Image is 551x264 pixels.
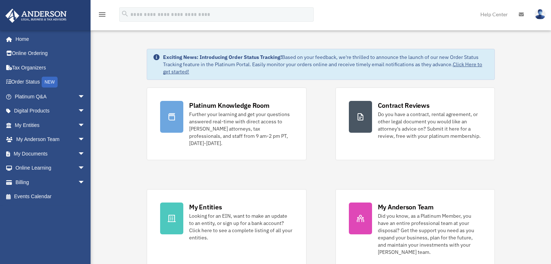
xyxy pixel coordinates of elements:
a: Contract Reviews Do you have a contract, rental agreement, or other legal document you would like... [335,88,495,160]
div: Further your learning and get your questions answered real-time with direct access to [PERSON_NAM... [189,111,293,147]
span: arrow_drop_down [78,161,92,176]
a: menu [98,13,107,19]
span: arrow_drop_down [78,118,92,133]
span: arrow_drop_down [78,175,92,190]
div: NEW [42,77,58,88]
span: arrow_drop_down [78,132,92,147]
a: Events Calendar [5,190,96,204]
div: Did you know, as a Platinum Member, you have an entire professional team at your disposal? Get th... [378,212,481,256]
img: User Pic [535,9,546,20]
a: Billingarrow_drop_down [5,175,96,190]
a: Home [5,32,92,46]
div: Do you have a contract, rental agreement, or other legal document you would like an attorney's ad... [378,111,481,140]
a: Platinum Knowledge Room Further your learning and get your questions answered real-time with dire... [147,88,306,160]
div: My Entities [189,203,222,212]
img: Anderson Advisors Platinum Portal [3,9,69,23]
div: My Anderson Team [378,203,434,212]
i: search [121,10,129,18]
span: arrow_drop_down [78,104,92,119]
span: arrow_drop_down [78,89,92,104]
div: Platinum Knowledge Room [189,101,270,110]
div: Contract Reviews [378,101,430,110]
a: Digital Productsarrow_drop_down [5,104,96,118]
a: My Documentsarrow_drop_down [5,146,96,161]
a: Click Here to get started! [163,61,482,75]
i: menu [98,10,107,19]
a: Online Ordering [5,46,96,61]
a: Online Learningarrow_drop_down [5,161,96,175]
strong: Exciting News: Introducing Order Status Tracking! [163,54,282,60]
div: Based on your feedback, we're thrilled to announce the launch of our new Order Status Tracking fe... [163,54,489,75]
a: My Entitiesarrow_drop_down [5,118,96,132]
a: Tax Organizers [5,60,96,75]
div: Looking for an EIN, want to make an update to an entity, or sign up for a bank account? Click her... [189,212,293,241]
span: arrow_drop_down [78,146,92,161]
a: Order StatusNEW [5,75,96,90]
a: Platinum Q&Aarrow_drop_down [5,89,96,104]
a: My Anderson Teamarrow_drop_down [5,132,96,147]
